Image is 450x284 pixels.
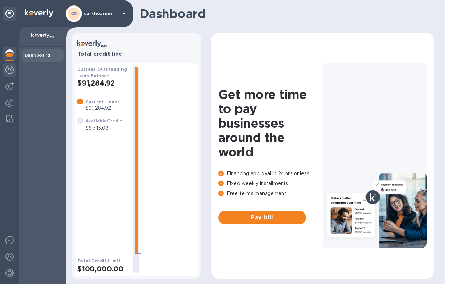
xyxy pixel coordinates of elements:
[25,53,51,58] b: Dashboard
[77,264,128,273] h2: $100,000.00
[140,7,430,21] h1: Dashboard
[3,7,16,21] div: Unpin categories
[218,170,323,177] p: Financing approval in 24 hrs or less.
[84,11,118,16] p: corkhoarder
[218,211,306,224] button: Pay bill
[86,125,122,132] p: $8,715.08
[218,190,323,197] p: Free terms management.
[224,214,300,222] span: Pay bill
[86,105,120,112] p: $91,284.92
[86,99,120,104] b: Current Loans
[77,51,195,57] h3: Total credit line
[86,118,122,124] b: Available Credit
[77,79,128,87] h2: $91,284.92
[25,9,53,17] img: Logo
[77,67,127,78] b: Current Outstanding Loan Balance
[218,87,323,159] h1: Get more time to pay businesses around the world
[5,66,14,74] img: Foreign exchange
[218,180,323,187] p: Fixed weekly installments.
[71,11,77,16] b: CR
[77,258,120,263] b: Total Credit Limit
